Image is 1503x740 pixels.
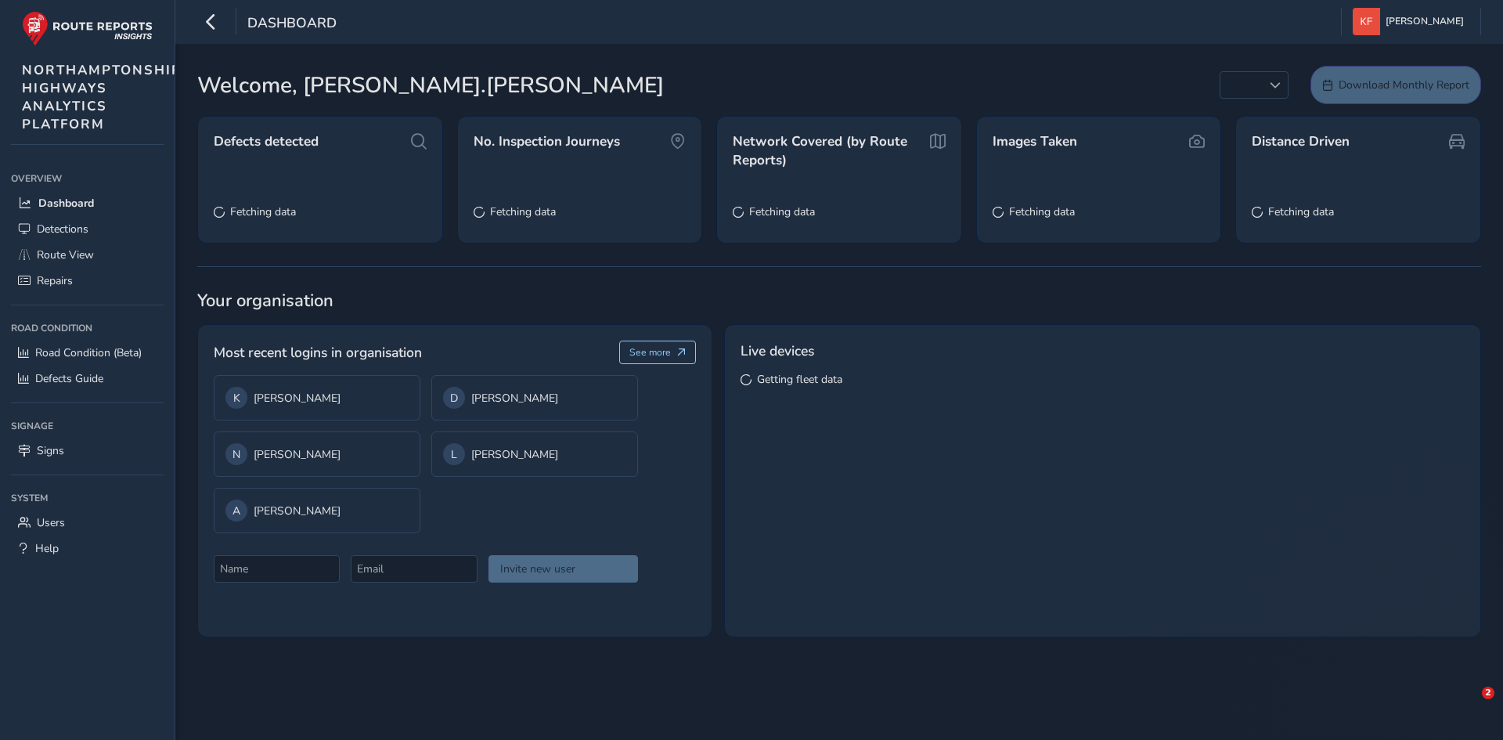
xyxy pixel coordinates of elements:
span: Fetching data [1268,204,1334,219]
div: [PERSON_NAME] [225,500,409,522]
span: NORTHAMPTONSHIRE HIGHWAYS ANALYTICS PLATFORM [22,61,192,133]
div: [PERSON_NAME] [443,387,626,409]
button: [PERSON_NAME] [1353,8,1469,35]
span: Route View [37,247,94,262]
div: [PERSON_NAME] [225,443,409,465]
span: Dashboard [38,196,94,211]
a: Signs [11,438,164,464]
span: Defects detected [214,132,319,151]
span: Live devices [741,341,814,361]
span: Welcome, [PERSON_NAME].[PERSON_NAME] [197,69,664,102]
img: diamond-layout [1353,8,1380,35]
input: Name [214,555,340,583]
span: N [232,447,240,462]
span: Repairs [37,273,73,288]
a: Detections [11,216,164,242]
a: Road Condition (Beta) [11,340,164,366]
span: K [233,391,240,406]
span: Fetching data [230,204,296,219]
button: See more [619,341,697,364]
span: See more [629,346,671,359]
span: Distance Driven [1252,132,1350,151]
span: Network Covered (by Route Reports) [733,132,924,169]
div: Overview [11,167,164,190]
span: Signs [37,443,64,458]
a: Defects Guide [11,366,164,392]
input: Email [351,555,477,583]
div: Signage [11,414,164,438]
div: [PERSON_NAME] [443,443,626,465]
span: Dashboard [247,13,337,35]
a: Help [11,536,164,561]
span: Help [35,541,59,556]
span: L [451,447,457,462]
span: 2 [1482,687,1494,699]
span: Road Condition (Beta) [35,345,142,360]
span: Images Taken [993,132,1077,151]
span: Detections [37,222,88,236]
span: Fetching data [749,204,815,219]
span: No. Inspection Journeys [474,132,620,151]
iframe: Intercom live chat [1450,687,1487,724]
span: D [450,391,458,406]
span: Users [37,515,65,530]
span: Defects Guide [35,371,103,386]
span: Getting fleet data [757,372,842,387]
span: [PERSON_NAME] [1386,8,1464,35]
div: System [11,486,164,510]
a: Users [11,510,164,536]
img: rr logo [22,11,153,46]
span: Fetching data [490,204,556,219]
div: [PERSON_NAME] [225,387,409,409]
a: Dashboard [11,190,164,216]
span: Your organisation [197,289,1481,312]
a: Route View [11,242,164,268]
a: Repairs [11,268,164,294]
span: A [232,504,240,518]
span: Most recent logins in organisation [214,342,422,363]
span: Fetching data [1009,204,1075,219]
div: Road Condition [11,316,164,340]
